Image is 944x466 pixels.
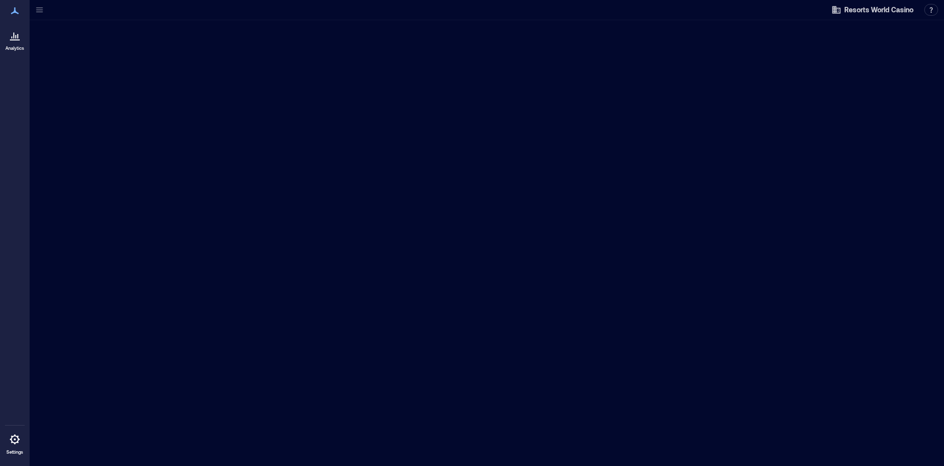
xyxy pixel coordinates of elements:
[3,428,27,458] a: Settings
[2,24,27,54] a: Analytics
[844,5,913,15] span: Resorts World Casino
[5,45,24,51] p: Analytics
[828,2,916,18] button: Resorts World Casino
[6,449,23,455] p: Settings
